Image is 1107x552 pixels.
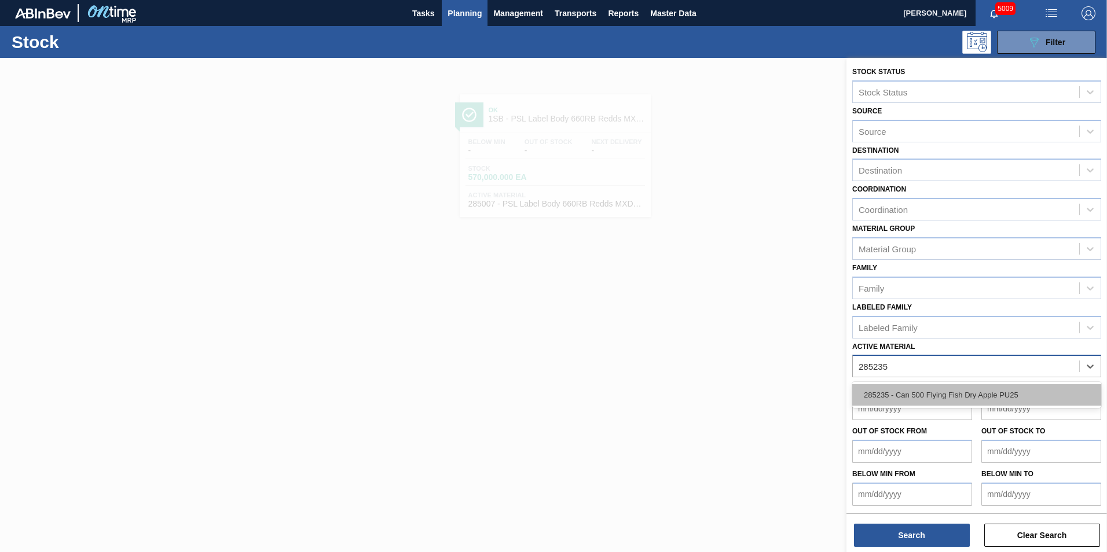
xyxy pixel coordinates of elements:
[1046,38,1065,47] span: Filter
[962,31,991,54] div: Programming: no user selected
[852,343,915,351] label: Active Material
[1082,6,1095,20] img: Logout
[852,440,972,463] input: mm/dd/yyyy
[859,87,907,97] div: Stock Status
[995,2,1016,15] span: 5009
[859,283,884,293] div: Family
[852,384,1101,406] div: 285235 - Can 500 Flying Fish Dry Apple PU25
[981,440,1101,463] input: mm/dd/yyyy
[997,31,1095,54] button: Filter
[555,6,596,20] span: Transports
[859,165,902,175] div: Destination
[493,6,543,20] span: Management
[852,483,972,506] input: mm/dd/yyyy
[852,264,877,272] label: Family
[859,322,918,332] div: Labeled Family
[981,470,1033,478] label: Below Min to
[852,470,915,478] label: Below Min from
[859,126,886,136] div: Source
[1044,6,1058,20] img: userActions
[852,107,882,115] label: Source
[976,5,1013,21] button: Notifications
[410,6,436,20] span: Tasks
[981,397,1101,420] input: mm/dd/yyyy
[852,303,912,311] label: Labeled Family
[650,6,696,20] span: Master Data
[859,244,916,253] div: Material Group
[852,68,905,76] label: Stock Status
[15,8,71,19] img: TNhmsLtSVTkK8tSr43FrP2fwEKptu5GPRR3wAAAABJRU5ErkJggg==
[12,35,185,49] h1: Stock
[981,427,1045,435] label: Out of Stock to
[852,146,899,154] label: Destination
[852,185,906,193] label: Coordination
[448,6,482,20] span: Planning
[859,205,908,215] div: Coordination
[981,483,1101,506] input: mm/dd/yyyy
[852,397,972,420] input: mm/dd/yyyy
[608,6,639,20] span: Reports
[852,225,915,233] label: Material Group
[852,427,927,435] label: Out of Stock from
